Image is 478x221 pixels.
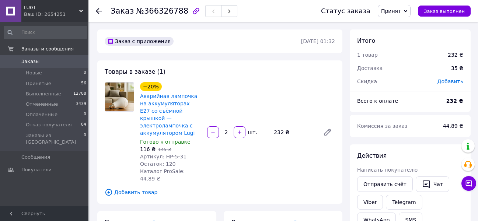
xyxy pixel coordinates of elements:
[73,91,86,97] span: 12788
[246,129,258,136] div: шт.
[21,58,39,65] span: Заказы
[416,176,449,192] button: Чат
[26,111,57,118] span: Оплаченные
[84,111,86,118] span: 0
[320,125,335,140] a: Редактировать
[357,123,408,129] span: Комиссия за заказ
[140,82,162,91] div: −20%
[357,78,377,84] span: Скидка
[447,60,468,76] div: 35 ₴
[140,139,191,145] span: Готово к отправке
[437,78,463,84] span: Добавить
[26,132,84,145] span: Заказы из [GEOGRAPHIC_DATA]
[386,195,422,210] a: Telegram
[111,7,134,15] span: Заказ
[96,7,102,15] div: Вернуться назад
[443,123,463,129] span: 44.89 ₴
[21,166,52,173] span: Покупатели
[158,147,171,152] span: 145 ₴
[81,80,86,87] span: 56
[26,80,51,87] span: Принятые
[84,70,86,76] span: 0
[105,83,134,111] img: Аварийная лампочка на аккумуляторах E27 со съёмной крышкой — электролампочка с аккумулятором Lugi
[140,161,176,167] span: Остаток: 120
[136,7,188,15] span: №366326788
[381,8,401,14] span: Принят
[357,152,387,159] span: Действия
[26,70,42,76] span: Новые
[84,132,86,145] span: 0
[26,101,58,108] span: Отмененные
[105,68,165,75] span: Товары в заказе (1)
[271,127,317,137] div: 232 ₴
[21,46,74,52] span: Заказы и сообщения
[418,6,471,17] button: Заказ выполнен
[105,37,174,46] div: Заказ с приложения
[357,52,378,58] span: 1 товар
[4,26,87,39] input: Поиск
[448,51,463,59] div: 232 ₴
[424,8,465,14] span: Заказ выполнен
[357,37,375,44] span: Итого
[26,122,71,128] span: Отказ получателя
[76,101,86,108] span: 3439
[140,168,185,182] span: Каталог ProSale: 44.89 ₴
[21,154,50,161] span: Сообщения
[140,154,186,159] span: Артикул: HP-5-31
[357,167,418,173] span: Написать покупателю
[81,122,86,128] span: 84
[26,91,61,97] span: Выполненные
[461,176,476,191] button: Чат с покупателем
[140,93,197,136] a: Аварийная лампочка на аккумуляторах E27 со съёмной крышкой — электролампочка с аккумулятором Lugi
[140,146,156,152] span: 116 ₴
[24,11,88,18] div: Ваш ID: 2654251
[357,98,398,104] span: Всего к оплате
[357,65,383,71] span: Доставка
[357,195,383,210] a: Viber
[446,98,463,104] b: 232 ₴
[357,176,413,192] button: Отправить счёт
[321,7,370,15] div: Статус заказа
[301,38,335,44] time: [DATE] 01:32
[105,188,335,196] span: Добавить товар
[24,4,79,11] span: LUGI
